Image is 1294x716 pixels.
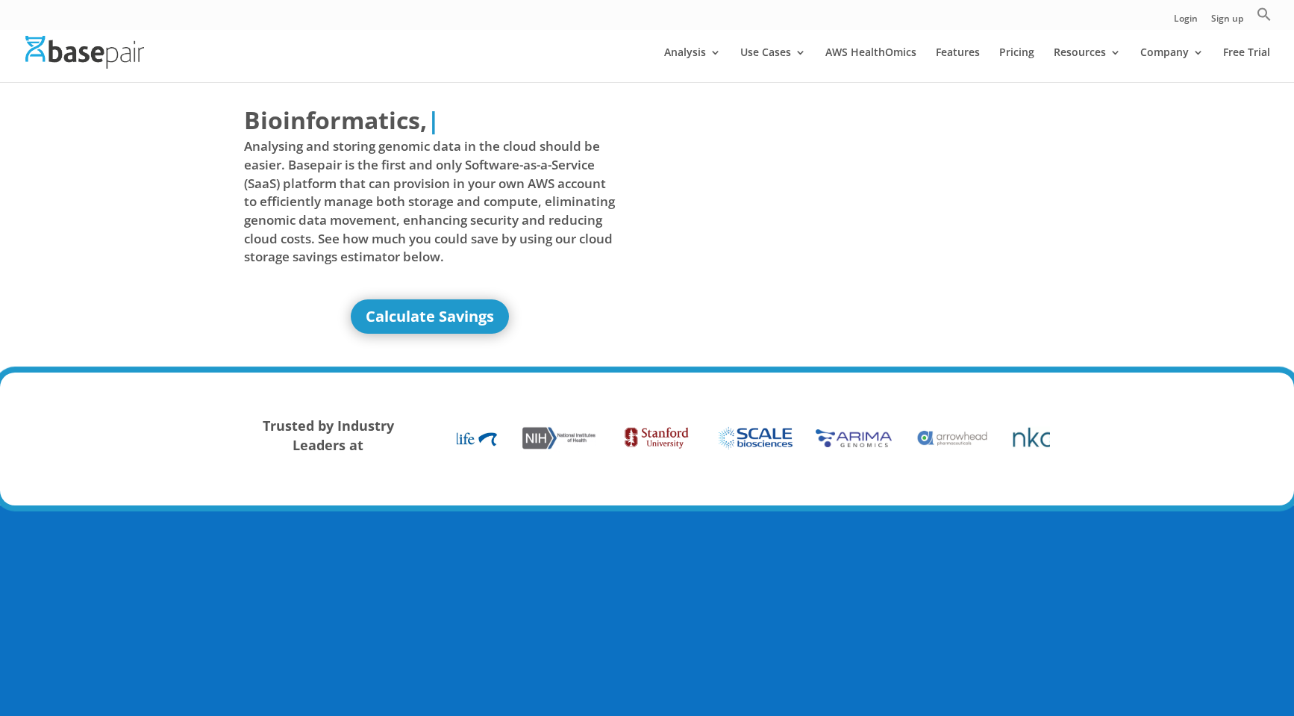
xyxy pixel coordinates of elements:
a: Features [936,47,980,82]
strong: Trusted by Industry Leaders at [263,417,394,454]
a: Use Cases [740,47,806,82]
span: Analysing and storing genomic data in the cloud should be easier. Basepair is the first and only ... [244,137,616,266]
iframe: Basepair - NGS Analysis Simplified [658,103,1030,312]
a: Pricing [999,47,1034,82]
a: Free Trial [1223,47,1270,82]
svg: Search [1257,7,1272,22]
a: Login [1174,14,1198,30]
a: Company [1140,47,1204,82]
a: Calculate Savings [351,299,509,334]
span: Bioinformatics, [244,103,427,137]
span: | [427,104,440,136]
a: Analysis [664,47,721,82]
a: Search Icon Link [1257,7,1272,30]
a: Resources [1054,47,1121,82]
a: Sign up [1211,14,1243,30]
a: AWS HealthOmics [825,47,916,82]
img: Basepair [25,36,144,68]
